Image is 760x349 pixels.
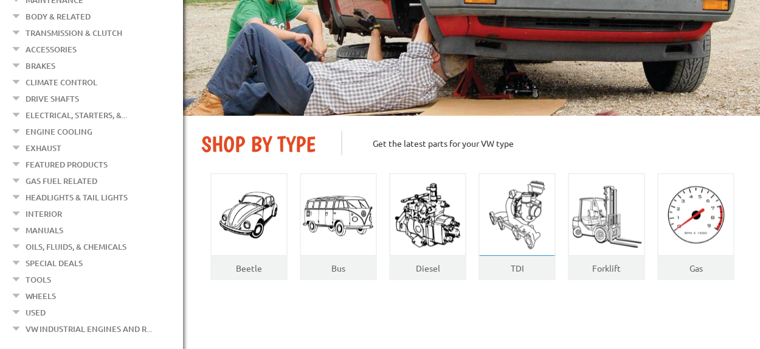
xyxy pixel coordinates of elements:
[592,263,621,273] a: Forklift
[236,263,262,273] a: Beetle
[26,239,126,255] a: Oils, Fluids, & Chemicals
[26,124,92,139] a: Engine Cooling
[26,173,97,189] a: Gas Fuel Related
[26,206,62,222] a: Interior
[26,58,55,74] a: Brakes
[26,41,77,57] a: Accessories
[201,131,323,157] h2: SHOP BY TYPE
[26,91,79,107] a: Drive Shafts
[480,176,554,254] img: TDI
[212,190,286,241] img: Beatle
[26,222,63,238] a: Manuals
[26,272,51,287] a: Tools
[26,25,122,41] a: Transmission & Clutch
[511,263,524,273] a: TDI
[658,184,733,247] img: Gas
[26,288,56,304] a: Wheels
[26,157,108,172] a: Featured Products
[26,189,128,205] a: Headlights & Tail Lights
[689,263,703,273] a: Gas
[26,305,46,320] a: Used
[26,107,127,123] a: Electrical, Starters, &...
[301,193,376,238] img: Bus
[26,140,61,156] a: Exhaust
[26,9,91,24] a: Body & Related
[416,263,440,273] a: Diesel
[331,263,345,273] a: Bus
[569,179,644,252] img: Forklift
[26,255,83,271] a: Special Deals
[26,74,97,90] a: Climate Control
[341,131,742,155] p: Get the latest parts for your VW type
[26,321,152,337] a: VW Industrial Engines and R...
[390,180,465,250] img: Diesel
